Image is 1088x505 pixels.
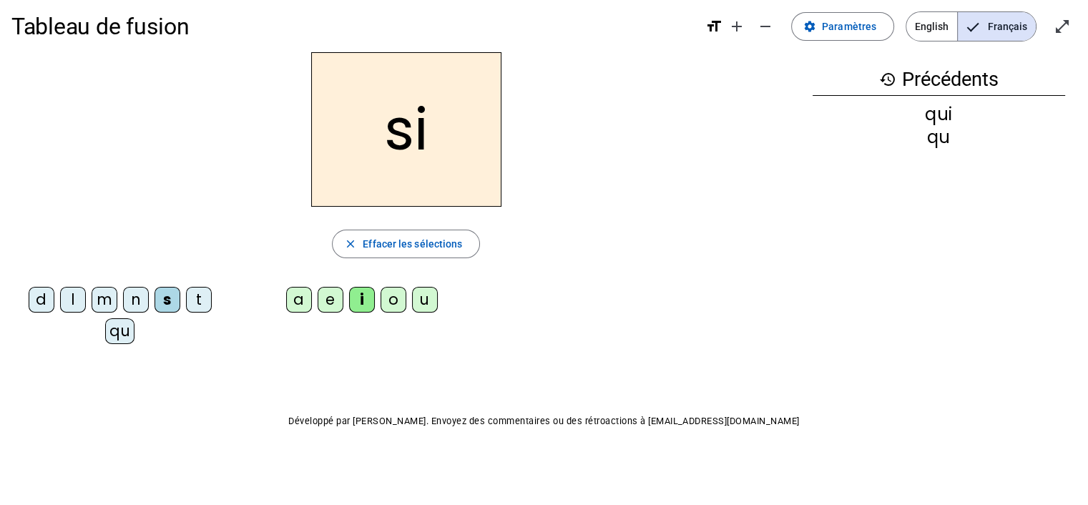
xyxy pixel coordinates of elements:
button: Diminuer la taille de la police [751,12,780,41]
h3: Précédents [813,64,1065,96]
div: d [29,287,54,313]
div: u [412,287,438,313]
span: Effacer les sélections [363,235,462,252]
div: e [318,287,343,313]
div: t [186,287,212,313]
div: s [155,287,180,313]
mat-icon: close [344,237,357,250]
span: English [906,12,957,41]
button: Paramètres [791,12,894,41]
div: n [123,287,149,313]
div: qui [813,106,1065,123]
div: o [381,287,406,313]
mat-icon: format_size [705,18,722,35]
div: m [92,287,117,313]
span: Français [958,12,1036,41]
h2: si [311,52,501,207]
mat-icon: add [728,18,745,35]
button: Augmenter la taille de la police [722,12,751,41]
div: i [349,287,375,313]
mat-icon: open_in_full [1054,18,1071,35]
div: qu [105,318,134,344]
button: Entrer en plein écran [1048,12,1077,41]
mat-icon: history [879,71,896,88]
div: a [286,287,312,313]
mat-icon: settings [803,20,816,33]
mat-icon: remove [757,18,774,35]
p: Développé par [PERSON_NAME]. Envoyez des commentaires ou des rétroactions à [EMAIL_ADDRESS][DOMAI... [11,413,1077,430]
h1: Tableau de fusion [11,4,694,49]
div: l [60,287,86,313]
span: Paramètres [822,18,876,35]
div: qu [813,129,1065,146]
mat-button-toggle-group: Language selection [906,11,1036,41]
button: Effacer les sélections [332,230,480,258]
